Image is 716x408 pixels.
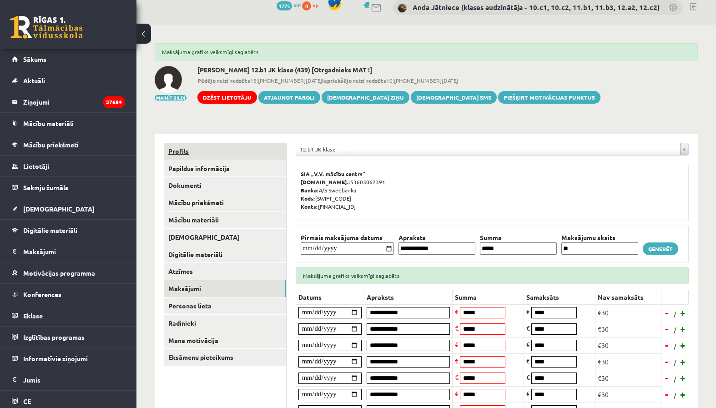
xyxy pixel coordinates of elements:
[526,373,530,381] span: €
[662,388,671,401] a: -
[478,233,559,242] th: Summa
[455,357,459,365] span: €
[662,355,671,368] a: -
[301,186,319,194] b: Banka:
[595,353,661,370] td: €30
[301,203,318,210] b: Konts:
[526,357,530,365] span: €
[277,1,301,9] a: 1775 mP
[679,371,688,385] a: +
[413,3,660,12] a: Anda Jātniece (klases audzinātāja - 10.c1, 10.c2, 11.b1, 11.b3, 12.a2, 12.c2)
[455,340,459,348] span: €
[526,389,530,398] span: €
[12,156,125,176] a: Lietotāji
[12,134,125,155] a: Mācību priekšmeti
[301,170,366,177] b: SIA „V.V. mācību centrs”
[455,373,459,381] span: €
[595,337,661,353] td: €30
[23,226,77,234] span: Digitālie materiāli
[595,304,661,321] td: €30
[673,342,677,351] span: /
[164,332,286,349] a: Mana motivācija
[673,325,677,335] span: /
[411,91,497,104] a: [DEMOGRAPHIC_DATA] SMS
[12,49,125,70] a: Sākums
[12,177,125,198] a: Sekmju žurnāls
[455,307,459,316] span: €
[643,242,678,255] a: Ģenerēt
[23,397,31,405] span: CE
[258,91,320,104] a: Atjaunot paroli
[164,194,286,211] a: Mācību priekšmeti
[526,307,530,316] span: €
[23,119,74,127] span: Mācību materiāli
[164,349,286,366] a: Eksāmenu pieteikums
[322,77,386,84] b: Iepriekšējo reizi redzēts
[396,233,478,242] th: Apraksts
[455,324,459,332] span: €
[23,333,85,341] span: Izglītības programas
[23,354,88,363] span: Informatīvie ziņojumi
[673,391,677,400] span: /
[300,143,676,155] span: 12.b1 JK klase
[595,370,661,386] td: €30
[12,220,125,241] a: Digitālie materiāli
[23,290,61,298] span: Konferences
[164,280,286,297] a: Maksājumi
[12,262,125,283] a: Motivācijas programma
[164,263,286,280] a: Atzīmes
[673,374,677,384] span: /
[455,389,459,398] span: €
[662,306,671,320] a: -
[23,183,68,191] span: Sekmju žurnāls
[398,4,407,13] img: Anda Jātniece (klases audzinātāja - 10.c1, 10.c2, 11.b1, 11.b3, 12.a2, 12.c2)
[662,371,671,385] a: -
[302,1,311,10] span: 0
[23,269,95,277] span: Motivācijas programma
[23,141,79,149] span: Mācību priekšmeti
[452,290,524,304] th: Summa
[313,1,318,9] span: xp
[595,386,661,403] td: €30
[296,290,364,304] th: Datums
[12,198,125,219] a: [DEMOGRAPHIC_DATA]
[301,170,684,211] p: 53603062391 A/S Swedbanka [SWIFT_CODE] [FINANCIAL_ID]
[12,369,125,390] a: Jumis
[164,246,286,263] a: Digitālie materiāli
[679,388,688,401] a: +
[164,160,286,177] a: Papildus informācija
[298,233,396,242] th: Pirmais maksājuma datums
[197,77,250,84] b: Pēdējo reizi redzēts
[277,1,292,10] span: 1775
[23,241,125,262] legend: Maksājumi
[197,91,257,104] a: Dzēst lietotāju
[164,315,286,332] a: Radinieki
[679,306,688,320] a: +
[12,70,125,91] a: Aktuāli
[164,297,286,314] a: Personas lieta
[302,1,323,9] a: 0 xp
[23,91,125,112] legend: Ziņojumi
[23,376,40,384] span: Jumis
[679,322,688,336] a: +
[595,290,661,304] th: Nav samaksāts
[10,16,83,39] a: Rīgas 1. Tālmācības vidusskola
[12,241,125,262] a: Maksājumi
[23,312,43,320] span: Eklase
[559,233,640,242] th: Maksājumu skaits
[164,143,286,160] a: Profils
[524,290,595,304] th: Samaksāts
[164,229,286,246] a: [DEMOGRAPHIC_DATA]
[23,55,46,63] span: Sākums
[673,358,677,368] span: /
[12,91,125,112] a: Ziņojumi37684
[12,284,125,305] a: Konferences
[23,162,49,170] span: Lietotāji
[293,1,301,9] span: mP
[155,43,698,60] div: Maksājuma grafiks veiksmīgi saglabāts
[164,177,286,194] a: Dokumenti
[662,322,671,336] a: -
[164,212,286,228] a: Mācību materiāli
[12,113,125,134] a: Mācību materiāli
[679,355,688,368] a: +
